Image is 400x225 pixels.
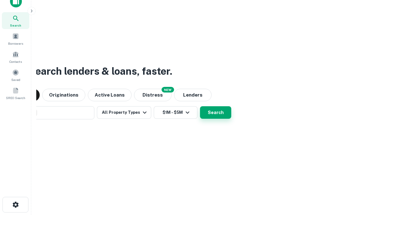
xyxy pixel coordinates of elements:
a: SREO Search [2,85,29,102]
button: Lenders [174,89,212,101]
span: Search [10,23,21,28]
a: Contacts [2,48,29,65]
a: Saved [2,67,29,83]
button: Originations [42,89,85,101]
span: SREO Search [6,95,25,100]
a: Borrowers [2,30,29,47]
button: All Property Types [97,106,151,119]
span: Borrowers [8,41,23,46]
span: Saved [11,77,20,82]
div: NEW [162,87,174,92]
iframe: Chat Widget [369,175,400,205]
h3: Search lenders & loans, faster. [28,64,172,79]
span: Contacts [9,59,22,64]
button: Search distressed loans with lien and other non-mortgage details. [134,89,172,101]
button: Active Loans [88,89,132,101]
button: Search [200,106,231,119]
a: Search [2,12,29,29]
button: $1M - $5M [154,106,197,119]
